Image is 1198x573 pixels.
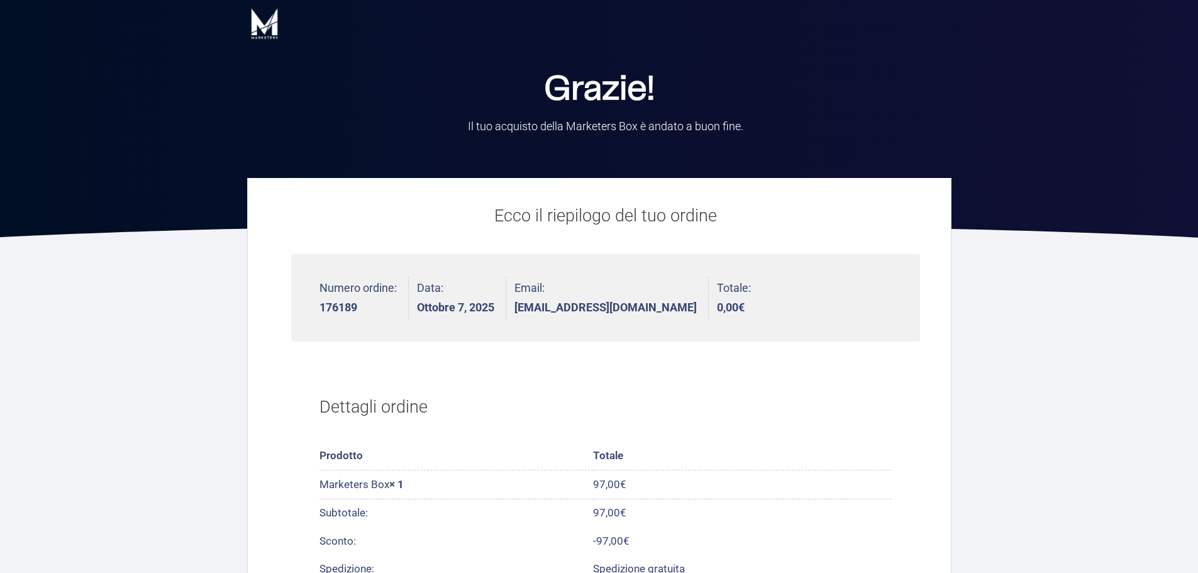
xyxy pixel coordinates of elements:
li: Numero ordine: [319,277,409,319]
strong: [EMAIL_ADDRESS][DOMAIN_NAME] [514,302,697,313]
strong: Ottobre 7, 2025 [417,302,494,313]
bdi: 97,00 [593,478,626,491]
th: Subtotale: [319,499,594,527]
li: Totale: [717,277,751,319]
span: € [623,535,630,547]
strong: × 1 [389,478,404,491]
h2: Dettagli ordine [319,381,892,434]
span: 97,00 [596,535,630,547]
span: 97,00 [593,506,626,519]
iframe: Customerly Messenger Launcher [10,524,48,562]
td: Marketers Box [319,470,594,499]
span: € [620,506,626,519]
td: - [593,527,892,555]
li: Data: [417,277,506,319]
th: Sconto: [319,527,594,555]
p: Il tuo acquisto della Marketers Box è andato a buon fine. [404,118,807,134]
th: Totale [593,442,892,470]
h2: Grazie! [373,72,826,107]
strong: 176189 [319,302,397,313]
th: Prodotto [319,442,594,470]
span: € [620,478,626,491]
p: Ecco il riepilogo del tuo ordine [291,203,920,229]
bdi: 0,00 [717,301,745,314]
li: Email: [514,277,709,319]
span: € [738,301,745,314]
